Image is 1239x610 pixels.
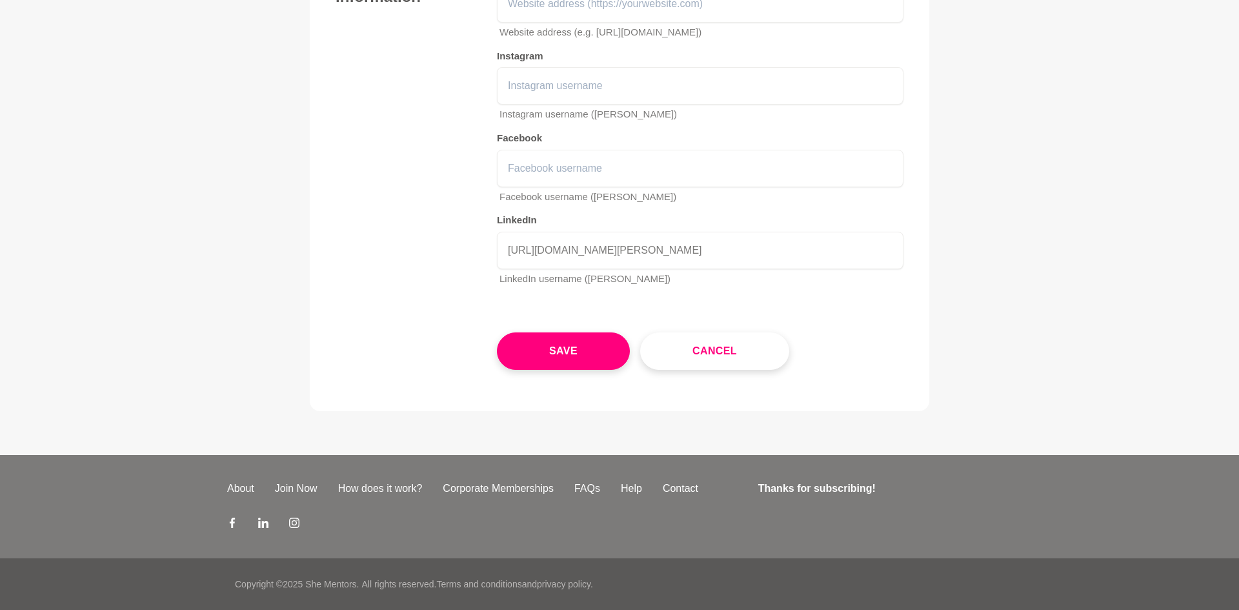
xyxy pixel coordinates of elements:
[537,579,590,589] a: privacy policy
[289,517,299,533] a: Instagram
[497,214,903,227] h5: LinkedIn
[652,481,709,496] a: Contact
[497,232,903,269] input: LinkedIn username
[235,578,359,591] p: Copyright © 2025 She Mentors .
[217,481,265,496] a: About
[432,481,564,496] a: Corporate Memberships
[227,517,237,533] a: Facebook
[499,190,903,205] p: Facebook username ([PERSON_NAME])
[258,517,268,533] a: LinkedIn
[497,150,903,187] input: Facebook username
[328,481,433,496] a: How does it work?
[497,132,903,145] h5: Facebook
[499,272,903,287] p: LinkedIn username ([PERSON_NAME])
[640,332,789,370] button: Cancel
[610,481,652,496] a: Help
[361,578,592,591] p: All rights reserved. and .
[499,107,903,122] p: Instagram username ([PERSON_NAME])
[499,25,903,40] p: Website address (e.g. [URL][DOMAIN_NAME])
[497,332,630,370] button: Save
[265,481,328,496] a: Join Now
[436,579,521,589] a: Terms and conditions
[497,50,903,63] h5: Instagram
[497,67,903,105] input: Instagram username
[758,481,1004,496] h4: Thanks for subscribing!
[564,481,610,496] a: FAQs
